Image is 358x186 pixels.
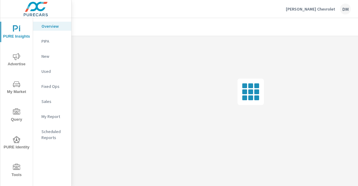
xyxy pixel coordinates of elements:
div: New [33,52,71,61]
p: Scheduled Reports [41,129,66,141]
p: Sales [41,98,66,104]
span: PURE Identity [2,136,31,151]
p: Overview [41,23,66,29]
div: Sales [33,97,71,106]
div: Fixed Ops [33,82,71,91]
div: Overview [33,22,71,31]
p: PIPA [41,38,66,44]
div: Scheduled Reports [33,127,71,142]
p: Fixed Ops [41,83,66,89]
div: PIPA [33,37,71,46]
span: Query [2,108,31,123]
div: DM [340,4,351,14]
span: Tools [2,164,31,178]
p: Used [41,68,66,74]
div: Used [33,67,71,76]
div: My Report [33,112,71,121]
p: New [41,53,66,59]
span: Advertise [2,53,31,68]
span: PURE Insights [2,25,31,40]
p: [PERSON_NAME] Chevrolet [286,6,335,12]
p: My Report [41,113,66,119]
span: My Market [2,81,31,95]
